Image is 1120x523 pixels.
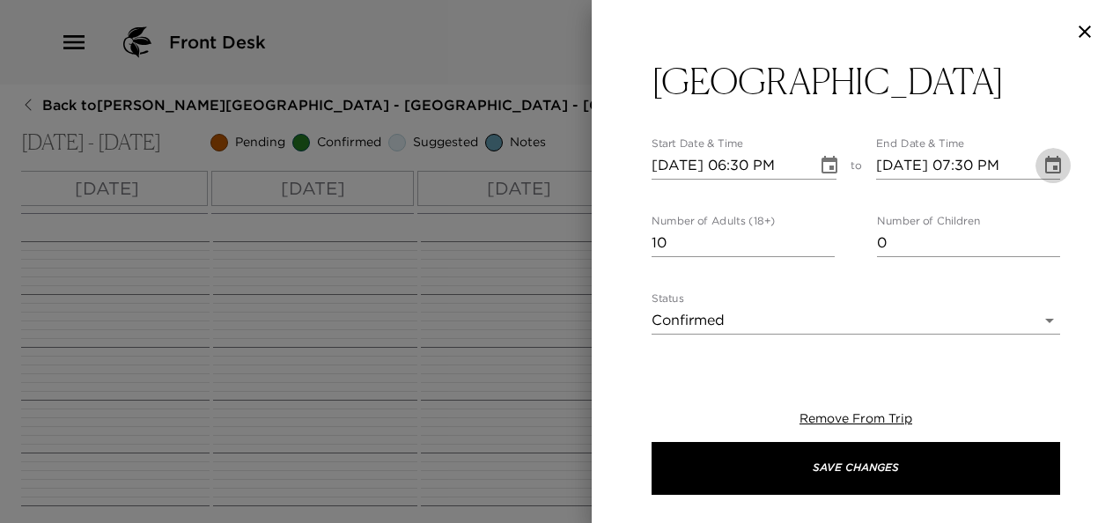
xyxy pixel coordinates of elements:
[652,306,1060,335] div: Confirmed
[812,148,847,183] button: Choose date, selected date is Nov 23, 2025
[799,410,912,428] button: Remove From Trip
[652,442,1060,495] button: Save Changes
[1035,148,1071,183] button: Choose date, selected date is Nov 23, 2025
[876,136,964,151] label: End Date & Time
[851,158,862,180] span: to
[652,136,743,151] label: Start Date & Time
[652,291,684,306] label: Status
[799,410,912,426] span: Remove From Trip
[652,151,805,180] input: MM/DD/YYYY hh:mm aa
[652,214,775,229] label: Number of Adults (18+)
[877,214,980,229] label: Number of Children
[876,151,1029,180] input: MM/DD/YYYY hh:mm aa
